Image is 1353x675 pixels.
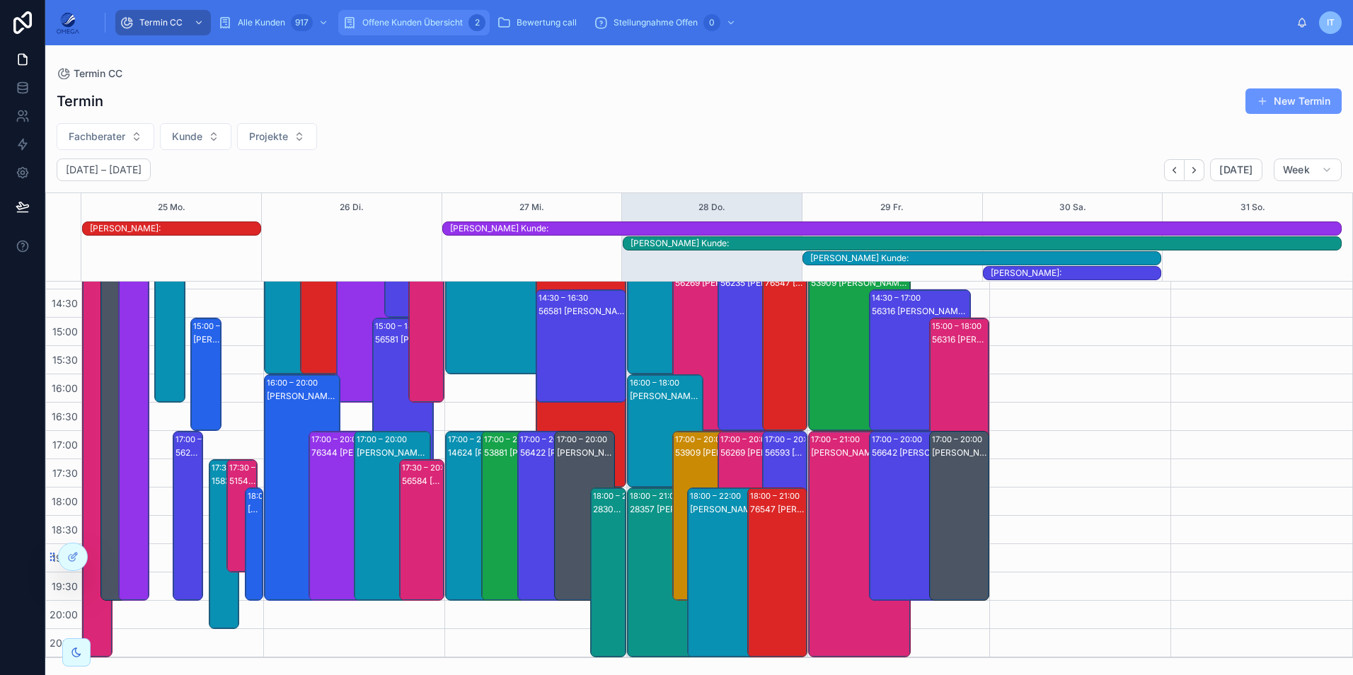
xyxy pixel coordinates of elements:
[810,253,1161,264] div: [PERSON_NAME] Kunde:
[69,129,125,144] span: Fachberater
[237,123,317,150] button: Select Button
[48,524,81,536] span: 18:30
[932,319,985,333] div: 15:00 – 18:00
[212,475,238,487] div: 15831 [PERSON_NAME]:[PERSON_NAME]
[311,447,384,458] div: 76344 [PERSON_NAME]:[PERSON_NAME]
[630,504,728,515] div: 28357 [PERSON_NAME] Kunde:[PERSON_NAME]
[675,277,748,289] div: 56269 [PERSON_NAME]:[PERSON_NAME]
[675,432,729,446] div: 17:00 – 20:00
[49,325,81,337] span: 15:00
[160,123,231,150] button: Select Button
[630,376,683,390] div: 16:00 – 18:00
[1240,193,1265,221] button: 31 So.
[409,233,444,402] div: 13:30 – 16:3056316 [PERSON_NAME]:[PERSON_NAME]
[46,608,81,621] span: 20:00
[362,17,463,28] span: Offene Kunden Übersicht
[589,10,743,35] a: Stellungnahme Offen0
[930,318,989,487] div: 15:00 – 18:0056316 [PERSON_NAME]:[PERSON_NAME]
[630,489,683,503] div: 18:00 – 21:00
[355,432,430,600] div: 17:00 – 20:00[PERSON_NAME] Kunde:
[690,489,744,503] div: 18:00 – 22:00
[1283,163,1310,176] span: Week
[555,432,615,600] div: 17:00 – 20:00[PERSON_NAME]:
[703,14,720,31] div: 0
[357,447,430,458] div: [PERSON_NAME] Kunde:
[229,475,255,487] div: 51545 [PERSON_NAME]:[PERSON_NAME]
[811,277,909,289] div: 53909 [PERSON_NAME]:[PERSON_NAME]
[872,432,926,446] div: 17:00 – 20:00
[57,11,79,34] img: App logo
[309,432,385,600] div: 17:00 – 20:0076344 [PERSON_NAME]:[PERSON_NAME]
[172,129,202,144] span: Kunde
[593,489,646,503] div: 18:00 – 21:00
[718,262,794,430] div: 14:00 – 17:0056235 [PERSON_NAME]:[PERSON_NAME]
[375,334,432,345] div: 56581 [PERSON_NAME]:[PERSON_NAME]
[690,504,788,515] div: [PERSON_NAME] Kunde:
[484,432,538,446] div: 17:00 – 20:00
[748,488,807,657] div: 18:00 – 21:0076547 [PERSON_NAME]:[PERSON_NAME]
[248,504,262,515] div: [PERSON_NAME] Kunde:
[518,432,578,600] div: 17:00 – 20:0056422 [PERSON_NAME]:[PERSON_NAME]
[91,7,1296,38] div: scrollable content
[628,205,703,374] div: 13:00 – 16:0016321 [PERSON_NAME]:[PERSON_NAME]
[338,10,490,35] a: Offene Kunden Übersicht2
[246,488,263,600] div: 18:00 – 20:00[PERSON_NAME] Kunde:
[484,447,541,458] div: 53881 [PERSON_NAME]:[PERSON_NAME]
[311,432,365,446] div: 17:00 – 20:00
[173,432,202,600] div: 17:00 – 20:0056237 [PERSON_NAME]:[PERSON_NAME]
[991,267,1161,279] div: Julius Gorka Kunde:
[520,432,574,446] div: 17:00 – 20:00
[267,391,340,402] div: [PERSON_NAME] Kunde:
[402,461,456,475] div: 17:30 – 20:00
[688,488,789,657] div: 18:00 – 22:00[PERSON_NAME] Kunde:
[446,205,598,374] div: 13:00 – 16:0014624 [PERSON_NAME]:[PERSON_NAME]
[375,319,428,333] div: 15:00 – 18:00
[301,205,361,374] div: 13:00 – 16:0076532 [PERSON_NAME]:[PERSON_NAME]
[810,252,1161,265] div: Marco Bringmann Kunde:
[765,447,806,458] div: 56593 [PERSON_NAME]:[PERSON_NAME]
[1245,88,1342,114] button: New Termin
[750,489,803,503] div: 18:00 – 21:00
[1210,158,1262,181] button: [DATE]
[139,17,183,28] span: Termin CC
[227,460,256,572] div: 17:30 – 19:3051545 [PERSON_NAME]:[PERSON_NAME]
[1274,158,1342,181] button: Week
[520,447,577,458] div: 56422 [PERSON_NAME]:[PERSON_NAME]
[49,354,81,366] span: 15:30
[932,334,988,345] div: 56316 [PERSON_NAME]:[PERSON_NAME]
[872,291,924,305] div: 14:30 – 17:00
[48,382,81,394] span: 16:00
[57,67,122,81] a: Termin CC
[991,267,1161,279] div: [PERSON_NAME]:
[698,193,725,221] button: 28 Do.
[932,432,986,446] div: 17:00 – 20:00
[673,262,749,430] div: 14:00 – 17:0056269 [PERSON_NAME]:[PERSON_NAME]
[763,432,807,600] div: 17:00 – 20:0056593 [PERSON_NAME]:[PERSON_NAME]
[1219,163,1253,176] span: [DATE]
[265,375,340,600] div: 16:00 – 20:00[PERSON_NAME] Kunde:
[932,447,988,458] div: [PERSON_NAME]:
[631,237,1341,250] div: Fabian Hindenberg Kunde:
[46,637,81,649] span: 20:30
[175,432,229,446] div: 17:00 – 20:00
[48,495,81,507] span: 18:00
[809,262,910,430] div: 14:00 – 17:0053909 [PERSON_NAME]:[PERSON_NAME]
[249,129,288,144] span: Projekte
[212,461,265,475] div: 17:30 – 20:30
[340,193,364,221] button: 26 Di.
[765,277,806,289] div: 76547 [PERSON_NAME]:[PERSON_NAME]
[402,475,443,487] div: 56584 [PERSON_NAME]:[PERSON_NAME]
[400,460,444,600] div: 17:30 – 20:0056584 [PERSON_NAME]:[PERSON_NAME]
[193,334,219,345] div: [PERSON_NAME] Kunde:
[191,318,220,430] div: 15:00 – 17:00[PERSON_NAME] Kunde:
[238,17,285,28] span: Alle Kunden
[482,432,542,600] div: 17:00 – 20:0053881 [PERSON_NAME]:[PERSON_NAME]
[450,223,1341,234] div: [PERSON_NAME] Kunde:
[517,17,577,28] span: Bewertung call
[267,376,321,390] div: 16:00 – 20:00
[48,580,81,592] span: 19:30
[675,447,748,458] div: 53909 [PERSON_NAME]:[PERSON_NAME]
